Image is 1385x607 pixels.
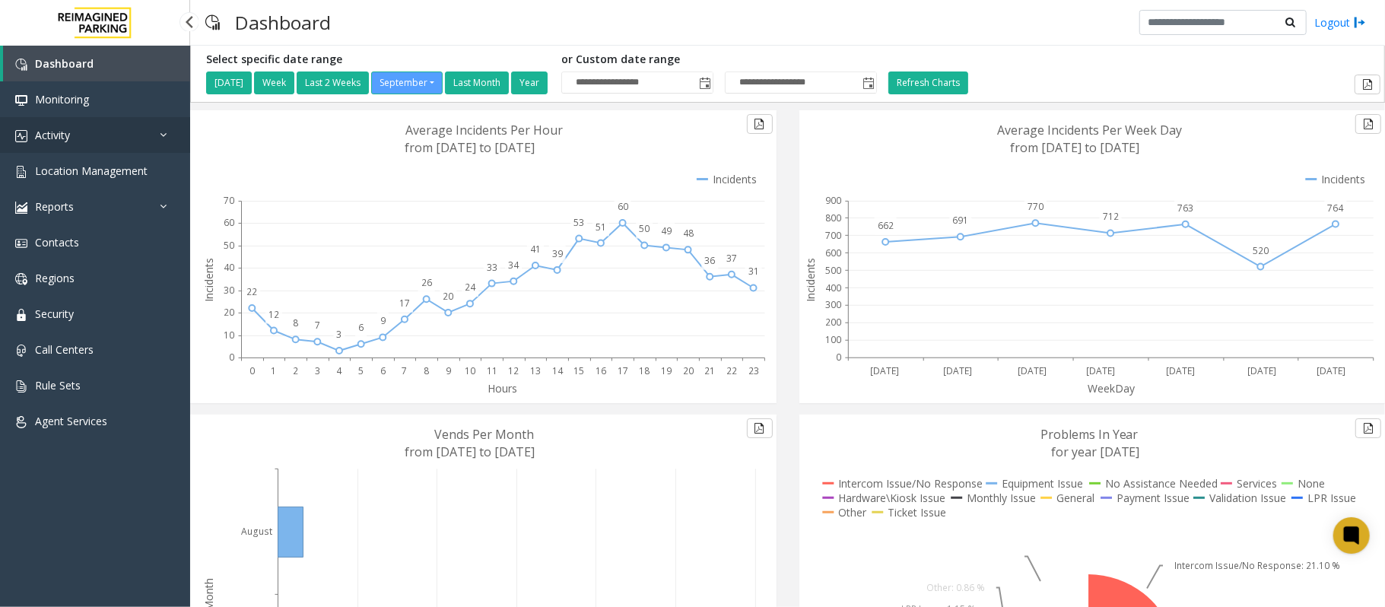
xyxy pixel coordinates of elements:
text: 300 [825,299,841,312]
text: 1 [272,364,277,377]
button: [DATE] [206,72,252,94]
button: Export to pdf [1355,114,1381,134]
img: 'icon' [15,237,27,249]
h3: Dashboard [227,4,338,41]
img: 'icon' [15,416,27,428]
text: 18 [639,364,650,377]
text: [DATE] [869,364,898,377]
button: September [371,72,443,94]
text: 31 [748,265,759,278]
text: from [DATE] to [DATE] [1010,139,1140,156]
text: 712 [1103,211,1119,224]
text: from [DATE] to [DATE] [405,139,535,156]
text: 400 [825,281,841,294]
img: 'icon' [15,202,27,214]
text: 21 [704,364,715,377]
img: logout [1354,14,1366,30]
text: 33 [487,261,497,274]
button: Year [511,72,548,94]
span: Security [35,307,74,321]
text: August [241,525,272,538]
text: 17 [618,364,628,377]
span: Regions [35,271,75,285]
span: Toggle popup [696,72,713,94]
button: Export to pdf [747,114,773,134]
text: 20 [683,364,694,377]
a: Dashboard [3,46,190,81]
button: Week [254,72,294,94]
text: 763 [1177,202,1193,215]
h5: Select specific date range [206,53,550,66]
span: Monitoring [35,92,89,106]
text: 691 [952,214,968,227]
text: 39 [552,247,563,260]
text: 60 [618,200,628,213]
text: 22 [726,364,737,377]
button: Export to pdf [747,418,773,438]
text: 3 [337,328,342,341]
text: 24 [465,281,476,294]
text: 11 [487,364,497,377]
text: 10 [224,329,234,342]
span: Reports [35,199,74,214]
text: 500 [825,264,841,277]
text: 22 [246,285,257,298]
text: from [DATE] to [DATE] [405,443,535,460]
img: pageIcon [205,4,220,41]
span: Agent Services [35,414,107,428]
text: Incidents [803,258,818,302]
text: 51 [596,221,606,234]
text: 36 [704,254,715,267]
span: Contacts [35,235,79,249]
text: 17 [399,297,410,310]
text: 20 [224,307,234,319]
span: Dashboard [35,56,94,71]
img: 'icon' [15,309,27,321]
text: Hours [488,381,518,396]
text: 34 [508,259,519,272]
text: 53 [573,216,584,229]
text: 6 [358,321,364,334]
text: WeekDay [1088,381,1136,396]
text: 0 [836,351,841,364]
text: 20 [443,290,453,303]
h5: or Custom date range [561,53,877,66]
button: Export to pdf [1355,75,1380,94]
text: Problems In Year [1040,426,1139,443]
span: Rule Sets [35,378,81,392]
img: 'icon' [15,345,27,357]
text: 16 [596,364,606,377]
text: Incidents [202,258,216,302]
text: 19 [661,364,672,377]
img: 'icon' [15,59,27,71]
text: 10 [465,364,475,377]
text: 50 [224,239,234,252]
text: 40 [224,262,234,275]
text: 700 [825,229,841,242]
text: 0 [249,364,255,377]
text: [DATE] [943,364,972,377]
text: 30 [224,284,234,297]
text: 100 [825,334,841,347]
text: 49 [661,224,672,237]
text: 200 [825,316,841,329]
text: 12 [268,308,279,321]
text: 9 [446,364,451,377]
button: Refresh Charts [888,72,968,94]
text: 8 [424,364,429,377]
img: 'icon' [15,94,27,106]
text: 9 [380,314,386,327]
text: 12 [508,364,519,377]
text: [DATE] [1166,364,1195,377]
text: 900 [825,194,841,207]
text: 8 [293,316,298,329]
text: 520 [1253,244,1269,257]
text: 662 [877,219,893,232]
text: 2 [293,364,298,377]
text: 41 [530,243,541,256]
text: Intercom Issue/No Response: 21.10 % [1175,559,1341,572]
button: Last Month [445,72,509,94]
text: 800 [825,211,841,224]
text: 6 [380,364,386,377]
text: 770 [1028,200,1044,213]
